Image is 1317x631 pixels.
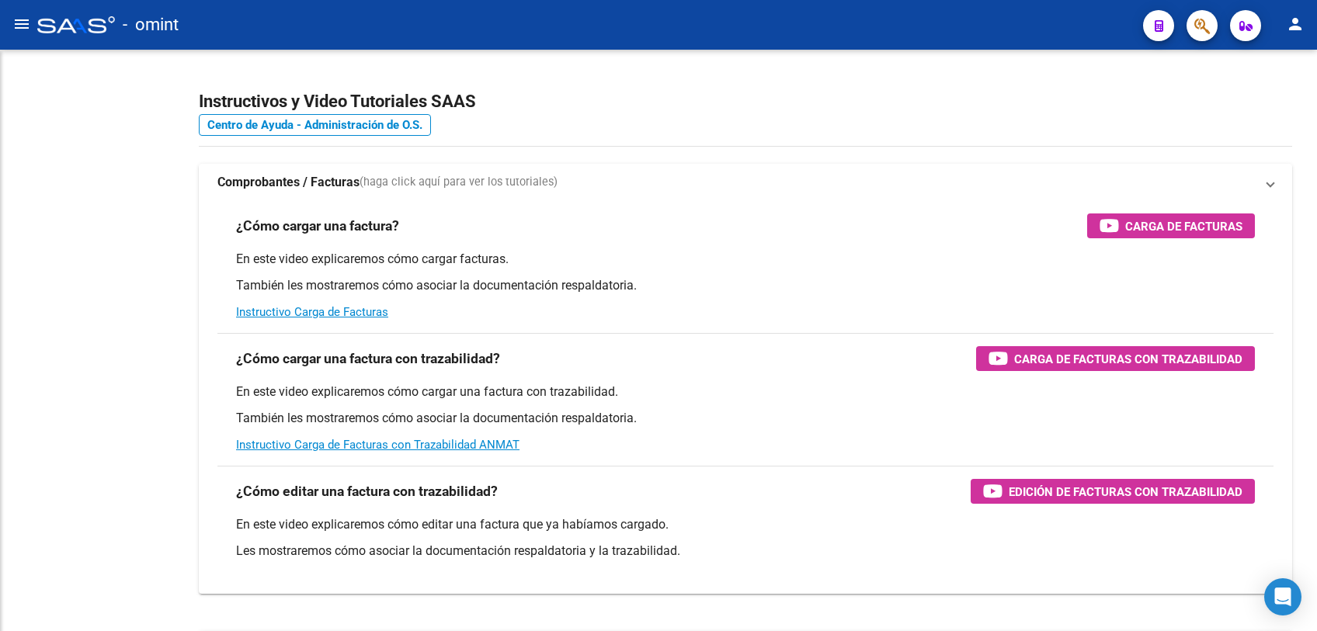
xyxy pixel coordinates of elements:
strong: Comprobantes / Facturas [217,174,360,191]
mat-icon: menu [12,15,31,33]
button: Carga de Facturas con Trazabilidad [976,346,1255,371]
h3: ¿Cómo cargar una factura? [236,215,399,237]
div: Comprobantes / Facturas(haga click aquí para ver los tutoriales) [199,201,1292,594]
p: También les mostraremos cómo asociar la documentación respaldatoria. [236,277,1255,294]
span: Edición de Facturas con Trazabilidad [1009,482,1242,501]
span: - omint [123,8,179,42]
div: Open Intercom Messenger [1264,578,1301,615]
span: Carga de Facturas con Trazabilidad [1014,349,1242,369]
a: Instructivo Carga de Facturas con Trazabilidad ANMAT [236,438,520,452]
span: Carga de Facturas [1125,217,1242,236]
mat-icon: person [1286,15,1305,33]
h2: Instructivos y Video Tutoriales SAAS [199,87,1292,116]
p: En este video explicaremos cómo editar una factura que ya habíamos cargado. [236,516,1255,533]
a: Centro de Ayuda - Administración de O.S. [199,114,431,136]
p: También les mostraremos cómo asociar la documentación respaldatoria. [236,410,1255,427]
h3: ¿Cómo cargar una factura con trazabilidad? [236,348,500,369]
p: Les mostraremos cómo asociar la documentación respaldatoria y la trazabilidad. [236,543,1255,560]
h3: ¿Cómo editar una factura con trazabilidad? [236,480,498,502]
mat-expansion-panel-header: Comprobantes / Facturas(haga click aquí para ver los tutoriales) [199,164,1292,201]
p: En este video explicaremos cómo cargar facturas. [236,251,1255,268]
span: (haga click aquí para ver los tutoriales) [360,174,558,191]
a: Instructivo Carga de Facturas [236,305,388,319]
p: En este video explicaremos cómo cargar una factura con trazabilidad. [236,383,1255,400]
button: Edición de Facturas con Trazabilidad [971,479,1255,504]
button: Carga de Facturas [1087,213,1255,238]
